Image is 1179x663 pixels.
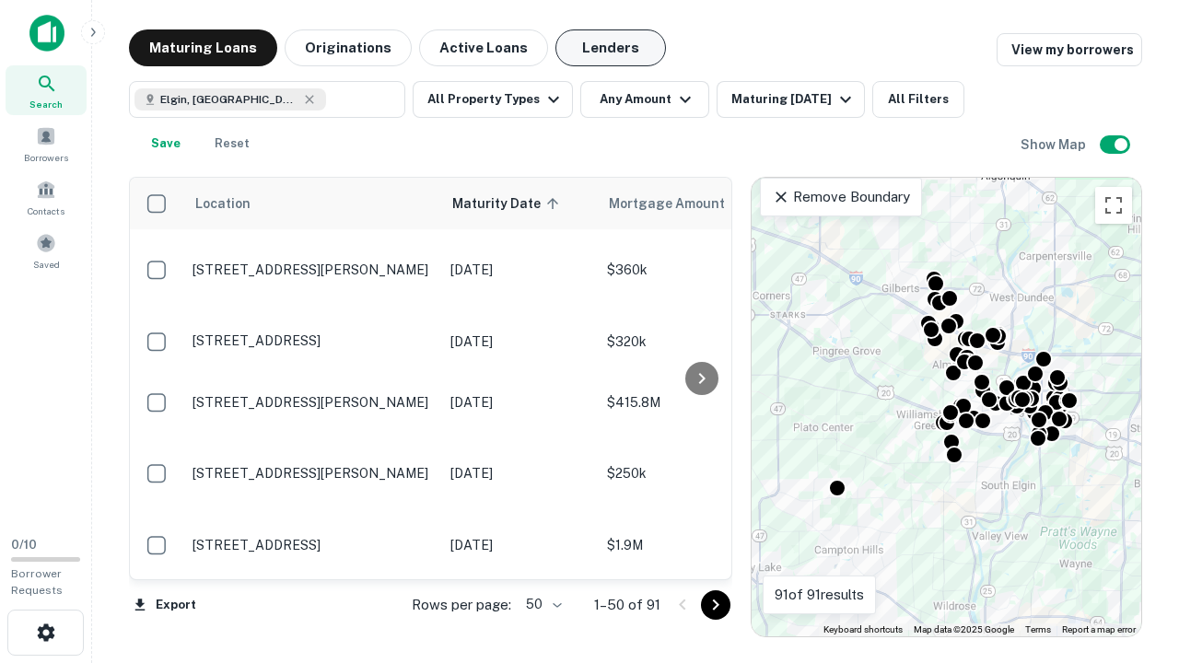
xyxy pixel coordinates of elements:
button: All Filters [872,81,964,118]
p: [DATE] [450,463,589,483]
p: 1–50 of 91 [594,594,660,616]
th: Mortgage Amount [598,178,800,229]
img: capitalize-icon.png [29,15,64,52]
span: Borrower Requests [11,567,63,597]
div: 50 [519,591,565,618]
a: Terms [1025,624,1051,634]
a: Search [6,65,87,115]
p: $1.9M [607,535,791,555]
a: Saved [6,226,87,275]
span: Location [194,192,251,215]
button: Any Amount [580,81,709,118]
img: Google [756,612,817,636]
span: Mortgage Amount [609,192,749,215]
p: [STREET_ADDRESS][PERSON_NAME] [193,394,432,411]
button: Maturing [DATE] [717,81,865,118]
p: [STREET_ADDRESS][PERSON_NAME] [193,465,432,482]
button: Reset [203,125,262,162]
a: Open this area in Google Maps (opens a new window) [756,612,817,636]
span: Saved [33,257,60,272]
span: Contacts [28,204,64,218]
p: [DATE] [450,392,589,413]
th: Maturity Date [441,178,598,229]
p: $360k [607,260,791,280]
p: [DATE] [450,535,589,555]
button: Export [129,591,201,619]
button: Active Loans [419,29,548,66]
a: Report a map error [1062,624,1136,634]
button: Go to next page [701,590,730,620]
button: Save your search to get updates of matches that match your search criteria. [136,125,195,162]
p: $415.8M [607,392,791,413]
button: Maturing Loans [129,29,277,66]
p: Rows per page: [412,594,511,616]
p: 91 of 91 results [775,584,864,606]
p: [STREET_ADDRESS] [193,537,432,553]
p: $320k [607,331,791,352]
span: Search [29,97,63,111]
button: Lenders [555,29,666,66]
button: Originations [285,29,412,66]
button: Keyboard shortcuts [823,623,903,636]
p: [DATE] [450,260,589,280]
p: [STREET_ADDRESS][PERSON_NAME] [193,262,432,278]
a: Borrowers [6,119,87,169]
a: Contacts [6,172,87,222]
iframe: Chat Widget [1087,516,1179,604]
div: 0 0 [752,178,1141,636]
p: $250k [607,463,791,483]
button: All Property Types [413,81,573,118]
h6: Show Map [1021,134,1089,155]
p: [DATE] [450,331,589,352]
button: Toggle fullscreen view [1095,187,1132,224]
p: [STREET_ADDRESS] [193,332,432,349]
th: Location [183,178,441,229]
span: Map data ©2025 Google [914,624,1014,634]
span: Maturity Date [452,192,565,215]
p: Remove Boundary [772,186,909,208]
span: 0 / 10 [11,538,37,552]
span: Borrowers [24,150,68,165]
span: Elgin, [GEOGRAPHIC_DATA], [GEOGRAPHIC_DATA] [160,91,298,108]
div: Maturing [DATE] [731,88,857,110]
a: View my borrowers [997,33,1142,66]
